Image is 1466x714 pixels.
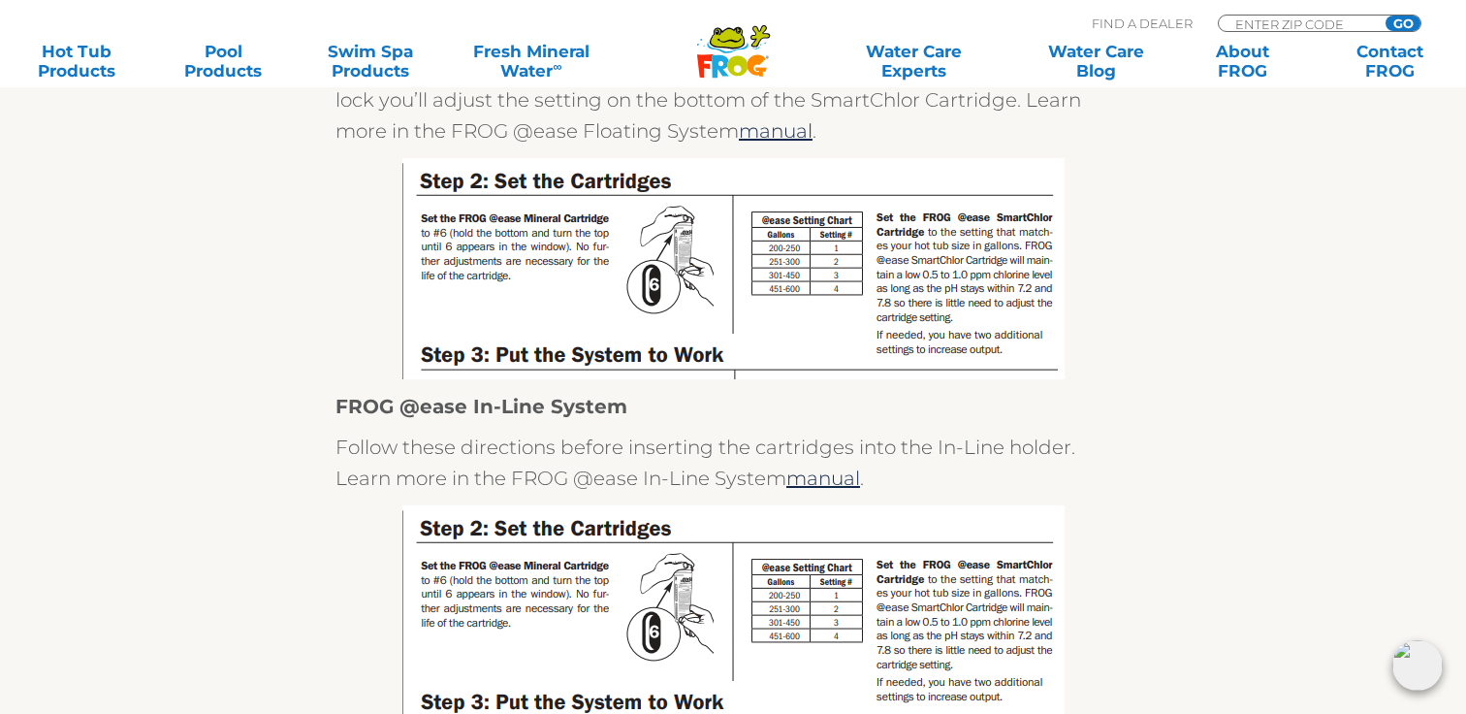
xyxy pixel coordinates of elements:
[1392,640,1443,691] img: openIcon
[820,42,1005,81] a: Water CareExperts
[402,158,1065,379] img: ease-line
[166,42,280,81] a: PoolProducts
[313,42,428,81] a: Swim SpaProducts
[1233,16,1364,32] input: Zip Code Form
[1038,42,1153,81] a: Water CareBlog
[460,42,602,81] a: Fresh MineralWater∞
[335,395,627,418] strong: FROG @ease In-Line System
[739,119,813,143] a: manual
[335,432,1131,494] p: Follow these directions before inserting the cartridges into the In-Line holder. Learn more in th...
[1332,42,1447,81] a: ContactFROG
[786,467,860,490] a: manual
[1092,15,1193,32] p: Find A Dealer
[19,42,134,81] a: Hot TubProducts
[1386,16,1420,31] input: GO
[1186,42,1300,81] a: AboutFROG
[553,59,561,74] sup: ∞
